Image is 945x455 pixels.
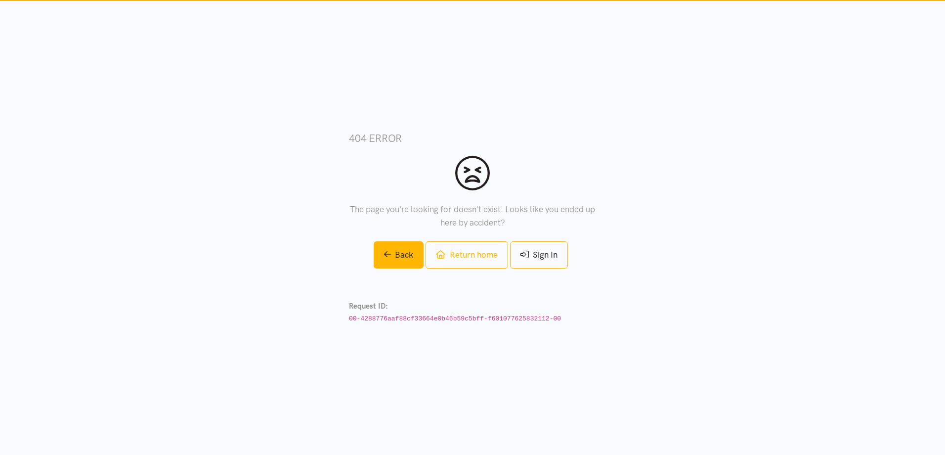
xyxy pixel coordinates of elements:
h3: 404 error [349,131,596,145]
code: 00-4288776aaf88cf33664e0b46b59c5bff-f601077625832112-00 [349,315,561,322]
a: Back [374,241,424,269]
p: The page you're looking for doesn't exist. Looks like you ended up here by accident? [349,203,596,229]
strong: Request ID: [349,302,388,311]
a: Return home [426,241,508,269]
a: Sign In [510,241,568,269]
